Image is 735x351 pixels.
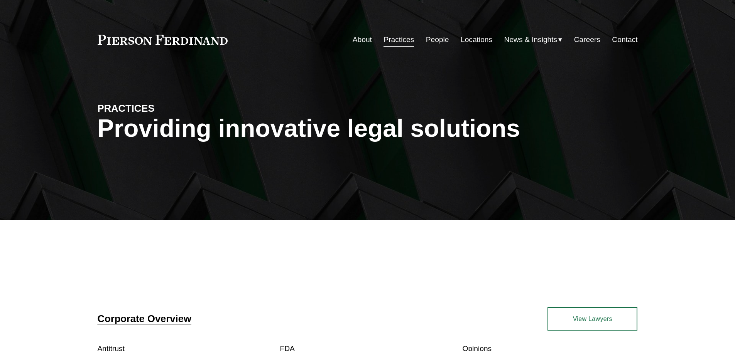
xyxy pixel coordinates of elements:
h1: Providing innovative legal solutions [98,114,638,143]
a: Locations [461,32,492,47]
a: View Lawyers [547,307,637,330]
a: Contact [612,32,637,47]
span: News & Insights [504,33,558,47]
a: folder dropdown [504,32,563,47]
h4: PRACTICES [98,102,233,114]
a: People [426,32,449,47]
a: Careers [574,32,600,47]
a: About [353,32,372,47]
a: Practices [384,32,414,47]
a: Corporate Overview [98,313,191,324]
